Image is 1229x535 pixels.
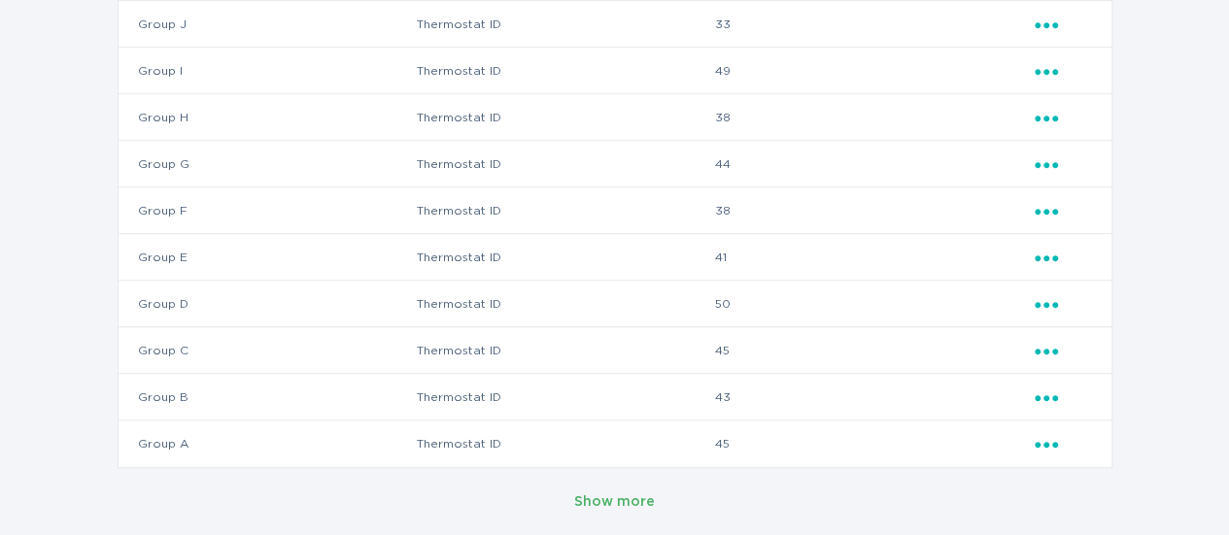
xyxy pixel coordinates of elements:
[119,1,1111,48] tr: d2bf425cc9c9434992eecfbb980df30e
[119,234,1111,281] tr: 861c6bee9d3e4df4a7a86d0a366b7ac4
[416,374,714,420] td: Thermostat ID
[119,1,417,48] td: Group J
[714,1,1034,48] td: 33
[416,187,714,234] td: Thermostat ID
[416,327,714,374] td: Thermostat ID
[416,48,714,94] td: Thermostat ID
[119,94,417,141] td: Group H
[714,420,1034,467] td: 45
[1035,153,1092,175] div: Popover menu
[119,374,417,420] td: Group B
[416,94,714,141] td: Thermostat ID
[714,187,1034,234] td: 38
[1035,433,1092,454] div: Popover menu
[714,141,1034,187] td: 44
[1035,14,1092,35] div: Popover menu
[416,234,714,281] td: Thermostat ID
[119,420,1111,467] tr: 6fa5fc57f9b04acd9552fa8e7c066810
[416,1,714,48] td: Thermostat ID
[1035,200,1092,221] div: Popover menu
[119,141,1111,187] tr: 00398b2ad93c45ef8ad27fdcdbf3bacd
[119,281,1111,327] tr: 7799a3271af64f0f928bec082088d9c8
[1035,60,1092,82] div: Popover menu
[119,48,1111,94] tr: fc5ddaebbeeb47f8878740aaf104daaa
[574,491,655,513] div: Show more
[119,374,1111,420] tr: 053a19aa4f7e40a2b0847fb77c523720
[119,327,417,374] td: Group C
[1035,340,1092,361] div: Popover menu
[119,141,417,187] td: Group G
[714,374,1034,420] td: 43
[1035,293,1092,315] div: Popover menu
[119,48,417,94] td: Group I
[119,327,1111,374] tr: 9b6e6b1326ac4a2f8ba009b091a1f323
[119,94,1111,141] tr: 79a19c87a0234514adeb8e3c56a77734
[416,141,714,187] td: Thermostat ID
[1035,107,1092,128] div: Popover menu
[119,187,417,234] td: Group F
[574,487,655,517] button: Show more
[714,94,1034,141] td: 38
[714,327,1034,374] td: 45
[416,420,714,467] td: Thermostat ID
[119,281,417,327] td: Group D
[714,234,1034,281] td: 41
[714,281,1034,327] td: 50
[119,420,417,467] td: Group A
[119,187,1111,234] tr: be8675bdf0014aba9723cf00fe6c20b3
[1035,247,1092,268] div: Popover menu
[1035,386,1092,408] div: Popover menu
[416,281,714,327] td: Thermostat ID
[119,234,417,281] td: Group E
[714,48,1034,94] td: 49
